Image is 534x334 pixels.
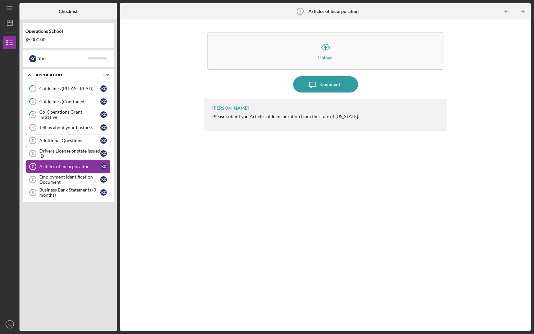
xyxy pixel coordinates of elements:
a: 2Guidelines (Continued)KC [26,95,110,108]
div: Guidelines (Continued) [39,99,100,104]
div: Drivers License or state issued ID [39,148,100,159]
div: K C [100,137,107,144]
div: Tell us about your business [39,125,100,130]
div: Operations School [25,29,111,34]
tspan: 9 [32,191,34,194]
div: K C [100,150,107,157]
div: Business Bank Statements (3 months) [39,187,100,198]
div: K C [100,111,107,118]
div: K C [100,189,107,196]
div: Upload [318,55,333,60]
div: Employment Identification Document [39,174,100,185]
button: Upload [207,32,443,70]
tspan: 5 [32,139,34,142]
div: K C [100,163,107,170]
tspan: 2 [32,100,34,104]
tspan: 3 [32,113,34,117]
div: [PERSON_NAME] [212,105,249,111]
a: 7Articles of IncorporationKC [26,160,110,173]
b: Articles of Incorporation [308,9,359,14]
a: 1Guidelines (PLEASE READ)KC [26,82,110,95]
tspan: 7 [299,9,301,13]
div: K C [100,124,107,131]
tspan: 4 [32,126,34,130]
tspan: 7 [32,165,34,168]
div: Application [36,73,93,77]
a: 4Tell us about your businessKC [26,121,110,134]
a: 8Employment Identification DocumentKC [26,173,110,186]
tspan: 8 [32,178,34,181]
div: K C [100,176,107,183]
button: KC [3,318,16,331]
div: Guidelines (PLEASE READ) [39,86,100,91]
tspan: 6 [32,152,34,155]
div: K C [100,98,107,105]
div: You [38,53,88,64]
div: Co-Operations Grant Initiative [39,109,100,120]
a: 3Co-Operations Grant InitiativeKC [26,108,110,121]
b: Checklist [59,9,78,14]
div: K C [100,85,107,92]
div: 0 / 9 [97,73,109,77]
div: Please submit you Articles of Incorporation from the state of [US_STATE]. [212,114,359,119]
div: $5,000.00 [25,37,111,42]
tspan: 1 [32,87,34,91]
a: 6Drivers License or state issued IDKC [26,147,110,160]
div: Articles of Incorporation [39,164,100,169]
div: K C [29,55,36,62]
button: Comment [293,76,358,93]
div: Additional Questions [39,138,100,143]
text: KC [7,323,12,326]
div: Comment [320,76,340,93]
a: 5Additional QuestionsKC [26,134,110,147]
a: 9Business Bank Statements (3 months)KC [26,186,110,199]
